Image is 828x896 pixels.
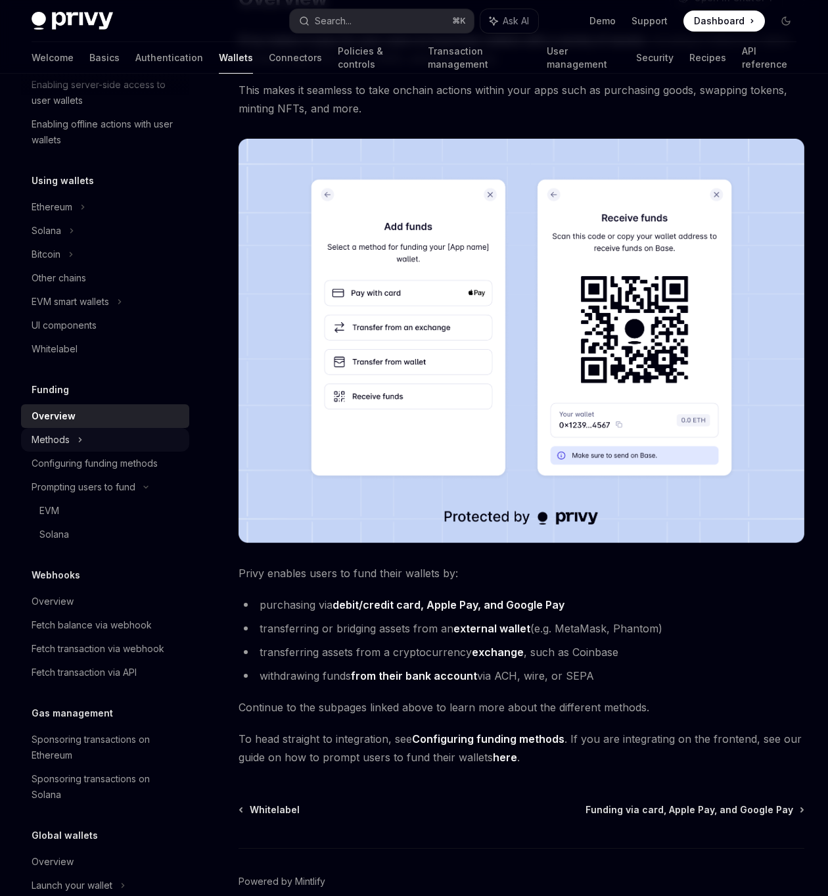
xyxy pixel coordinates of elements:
li: transferring or bridging assets from an (e.g. MetaMask, Phantom) [239,619,804,638]
span: Privy enables users to fund their wallets by: [239,564,804,582]
div: Solana [32,223,61,239]
span: To head straight to integration, see . If you are integrating on the frontend, see our guide on h... [239,730,804,766]
a: Authentication [135,42,203,74]
div: Overview [32,408,76,424]
a: Powered by Mintlify [239,875,325,888]
a: Sponsoring transactions on Solana [21,767,189,807]
img: dark logo [32,12,113,30]
a: Fetch balance via webhook [21,613,189,637]
div: Bitcoin [32,247,60,262]
a: API reference [742,42,796,74]
span: Dashboard [694,14,745,28]
li: withdrawing funds via ACH, wire, or SEPA [239,667,804,685]
a: Sponsoring transactions on Ethereum [21,728,189,767]
h5: Using wallets [32,173,94,189]
a: here [493,751,517,765]
span: Ask AI [503,14,529,28]
button: Toggle dark mode [775,11,796,32]
a: Demo [589,14,616,28]
button: Ask AI [480,9,538,33]
a: Fetch transaction via API [21,661,189,684]
a: Whitelabel [21,337,189,361]
a: Basics [89,42,120,74]
li: transferring assets from a cryptocurrency , such as Coinbase [239,643,804,661]
div: Sponsoring transactions on Ethereum [32,732,181,763]
a: Welcome [32,42,74,74]
div: Prompting users to fund [32,479,135,495]
span: Funding via card, Apple Pay, and Google Pay [586,803,793,816]
strong: exchange [472,646,524,659]
a: Overview [21,850,189,874]
a: Funding via card, Apple Pay, and Google Pay [586,803,803,816]
a: UI components [21,314,189,337]
a: Security [636,42,674,74]
a: Fetch transaction via webhook [21,637,189,661]
a: Recipes [689,42,726,74]
div: Search... [315,13,352,29]
div: Whitelabel [32,341,78,357]
a: Overview [21,590,189,613]
a: external wallet [453,622,530,636]
a: Solana [21,523,189,546]
div: UI components [32,318,97,333]
img: images/Funding.png [239,139,804,543]
div: Ethereum [32,199,72,215]
span: This makes it seamless to take onchain actions within your apps such as purchasing goods, swappin... [239,81,804,118]
div: Fetch balance via webhook [32,617,152,633]
a: User management [547,42,620,74]
div: Overview [32,594,74,609]
a: Wallets [219,42,253,74]
a: Configuring funding methods [412,732,564,746]
div: Methods [32,432,70,448]
a: Whitelabel [240,803,300,816]
h5: Global wallets [32,828,98,843]
a: from their bank account [351,669,477,683]
div: EVM [39,503,59,519]
a: Enabling offline actions with user wallets [21,112,189,152]
div: Configuring funding methods [32,456,158,471]
a: Support [632,14,668,28]
a: EVM [21,499,189,523]
div: Launch your wallet [32,878,112,893]
strong: debit/credit card, Apple Pay, and Google Pay [333,598,564,611]
a: Other chains [21,266,189,290]
a: Configuring funding methods [21,452,189,475]
span: ⌘ K [452,16,466,26]
span: Whitelabel [250,803,300,816]
a: Overview [21,404,189,428]
li: purchasing via [239,596,804,614]
div: Sponsoring transactions on Solana [32,771,181,803]
h5: Gas management [32,705,113,721]
div: Fetch transaction via API [32,665,137,680]
div: Other chains [32,270,86,286]
span: Continue to the subpages linked above to learn more about the different methods. [239,698,804,717]
a: Transaction management [428,42,531,74]
a: Dashboard [683,11,765,32]
button: Search...⌘K [290,9,473,33]
a: debit/credit card, Apple Pay, and Google Pay [333,598,564,612]
div: Fetch transaction via webhook [32,641,164,657]
div: Overview [32,854,74,870]
div: Solana [39,527,69,542]
div: EVM smart wallets [32,294,109,310]
a: exchange [472,646,524,659]
h5: Funding [32,382,69,398]
div: Enabling offline actions with user wallets [32,116,181,148]
a: Policies & controls [338,42,412,74]
a: Connectors [269,42,322,74]
h5: Webhooks [32,567,80,583]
